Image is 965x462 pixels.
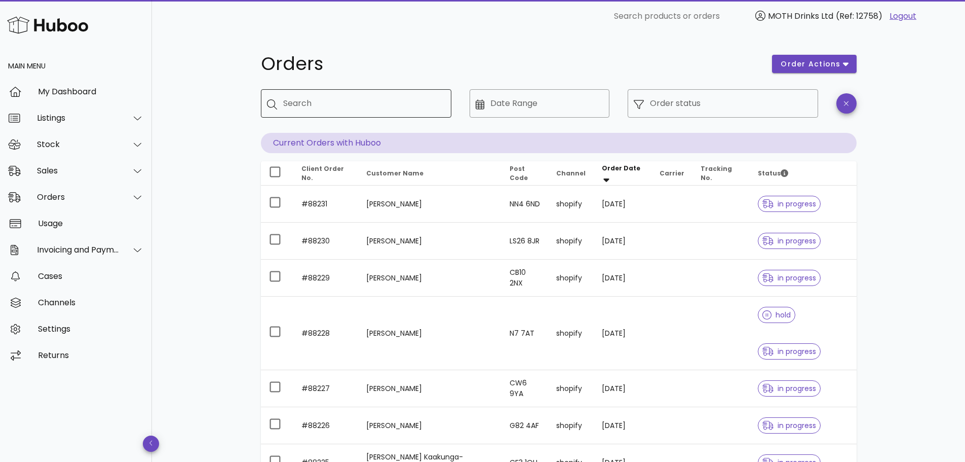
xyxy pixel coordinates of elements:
[762,348,816,355] span: in progress
[7,14,88,36] img: Huboo Logo
[501,297,548,370] td: N7 7AT
[594,260,651,297] td: [DATE]
[548,407,594,444] td: shopify
[594,297,651,370] td: [DATE]
[556,169,586,177] span: Channel
[501,161,548,186] th: Post Code
[501,223,548,260] td: LS26 8JR
[762,200,816,207] span: in progress
[38,350,144,360] div: Returns
[836,10,882,22] span: (Ref: 12758)
[37,139,120,149] div: Stock
[501,186,548,223] td: NN4 6ND
[293,161,358,186] th: Client Order No.
[692,161,750,186] th: Tracking No.
[762,311,791,318] span: hold
[548,161,594,186] th: Channel
[301,164,344,182] span: Client Order No.
[660,169,684,177] span: Carrier
[358,186,501,223] td: [PERSON_NAME]
[38,271,144,281] div: Cases
[762,237,816,244] span: in progress
[772,55,856,73] button: order actions
[366,169,423,177] span: Customer Name
[548,223,594,260] td: shopify
[293,407,358,444] td: #88226
[37,113,120,123] div: Listings
[261,133,857,153] p: Current Orders with Huboo
[548,370,594,407] td: shopify
[701,164,732,182] span: Tracking No.
[501,370,548,407] td: CW6 9YA
[358,161,501,186] th: Customer Name
[358,260,501,297] td: [PERSON_NAME]
[261,55,760,73] h1: Orders
[358,407,501,444] td: [PERSON_NAME]
[293,370,358,407] td: #88227
[38,87,144,96] div: My Dashboard
[758,169,788,177] span: Status
[358,223,501,260] td: [PERSON_NAME]
[38,324,144,334] div: Settings
[293,186,358,223] td: #88231
[548,186,594,223] td: shopify
[602,164,640,172] span: Order Date
[510,164,528,182] span: Post Code
[780,59,841,69] span: order actions
[594,186,651,223] td: [DATE]
[594,370,651,407] td: [DATE]
[890,10,916,22] a: Logout
[293,223,358,260] td: #88230
[37,192,120,202] div: Orders
[501,260,548,297] td: CB10 2NX
[38,219,144,228] div: Usage
[750,161,856,186] th: Status
[37,245,120,255] div: Invoicing and Payments
[768,10,833,22] span: MOTH Drinks Ltd
[594,161,651,186] th: Order Date: Sorted descending. Activate to remove sorting.
[358,370,501,407] td: [PERSON_NAME]
[501,407,548,444] td: G82 4AF
[37,166,120,175] div: Sales
[548,260,594,297] td: shopify
[548,297,594,370] td: shopify
[293,297,358,370] td: #88228
[594,223,651,260] td: [DATE]
[762,274,816,281] span: in progress
[762,422,816,429] span: in progress
[762,385,816,392] span: in progress
[594,407,651,444] td: [DATE]
[293,260,358,297] td: #88229
[38,298,144,307] div: Channels
[651,161,692,186] th: Carrier
[358,297,501,370] td: [PERSON_NAME]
